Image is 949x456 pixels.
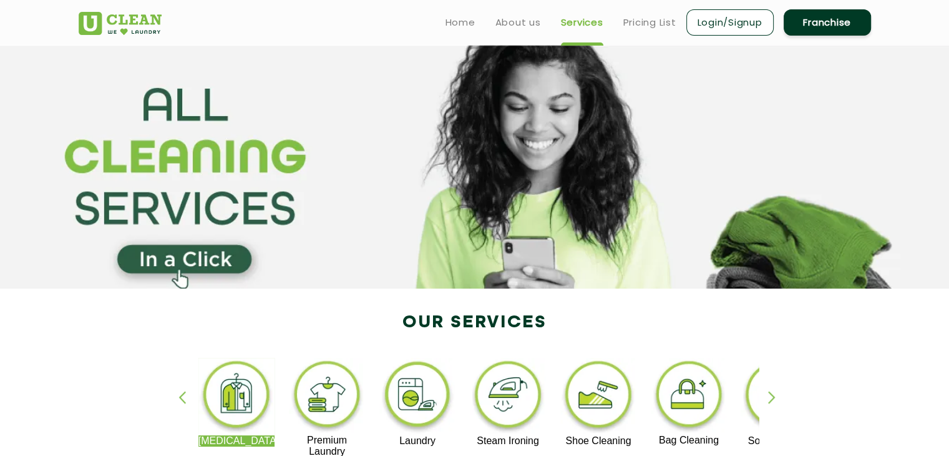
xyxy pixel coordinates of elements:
[470,358,547,435] img: steam_ironing_11zon.webp
[289,358,366,435] img: premium_laundry_cleaning_11zon.webp
[560,358,637,435] img: shoe_cleaning_11zon.webp
[495,15,541,30] a: About us
[651,435,728,446] p: Bag Cleaning
[560,435,637,447] p: Shoe Cleaning
[198,358,275,435] img: dry_cleaning_11zon.webp
[198,435,275,447] p: [MEDICAL_DATA]
[741,435,817,447] p: Sofa Cleaning
[686,9,774,36] a: Login/Signup
[623,15,676,30] a: Pricing List
[379,435,456,447] p: Laundry
[784,9,871,36] a: Franchise
[379,358,456,435] img: laundry_cleaning_11zon.webp
[561,15,603,30] a: Services
[741,358,817,435] img: sofa_cleaning_11zon.webp
[79,12,162,35] img: UClean Laundry and Dry Cleaning
[445,15,475,30] a: Home
[470,435,547,447] p: Steam Ironing
[651,358,728,435] img: bag_cleaning_11zon.webp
